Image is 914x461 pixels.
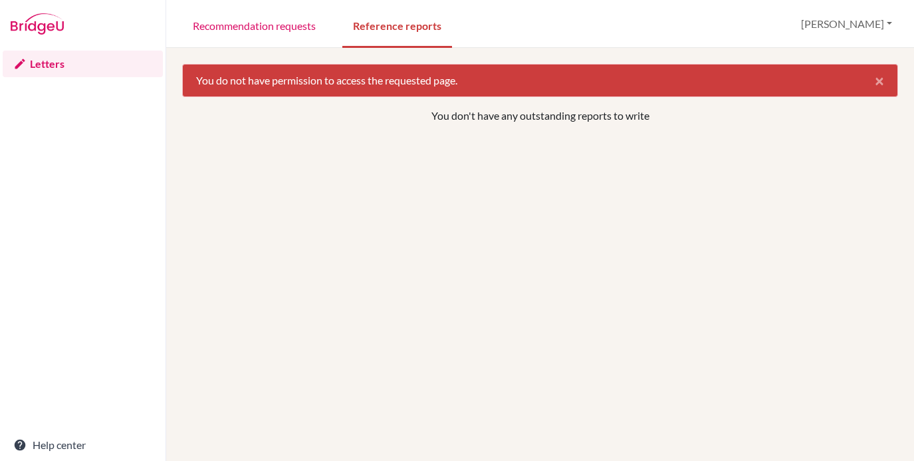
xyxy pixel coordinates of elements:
button: Close [861,65,897,96]
a: Reference reports [342,2,452,48]
img: Bridge-U [11,13,64,35]
div: You do not have permission to access the requested page. [182,64,898,97]
a: Letters [3,51,163,77]
a: Help center [3,432,163,458]
span: × [875,71,884,90]
button: [PERSON_NAME] [795,11,898,37]
a: Recommendation requests [182,2,326,48]
p: You don't have any outstanding reports to write [252,108,829,124]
